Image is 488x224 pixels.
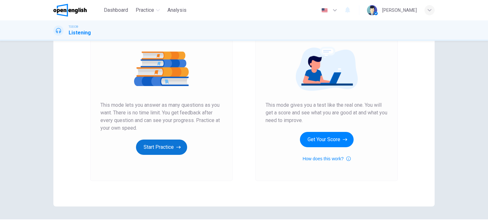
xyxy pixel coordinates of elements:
[133,4,162,16] button: Practice
[69,29,91,37] h1: Listening
[321,8,329,13] img: en
[100,101,222,132] span: This mode lets you answer as many questions as you want. There is no time limit. You get feedback...
[136,140,187,155] button: Start Practice
[69,25,78,29] span: TOEIC®
[136,6,154,14] span: Practice
[382,6,417,14] div: [PERSON_NAME]
[104,6,128,14] span: Dashboard
[302,155,350,163] button: How does this work?
[367,5,377,15] img: Profile picture
[167,6,186,14] span: Analysis
[165,4,189,16] button: Analysis
[101,4,131,16] button: Dashboard
[53,4,101,17] a: OpenEnglish logo
[53,4,87,17] img: OpenEnglish logo
[300,132,354,147] button: Get Your Score
[266,101,388,124] span: This mode gives you a test like the real one. You will get a score and see what you are good at a...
